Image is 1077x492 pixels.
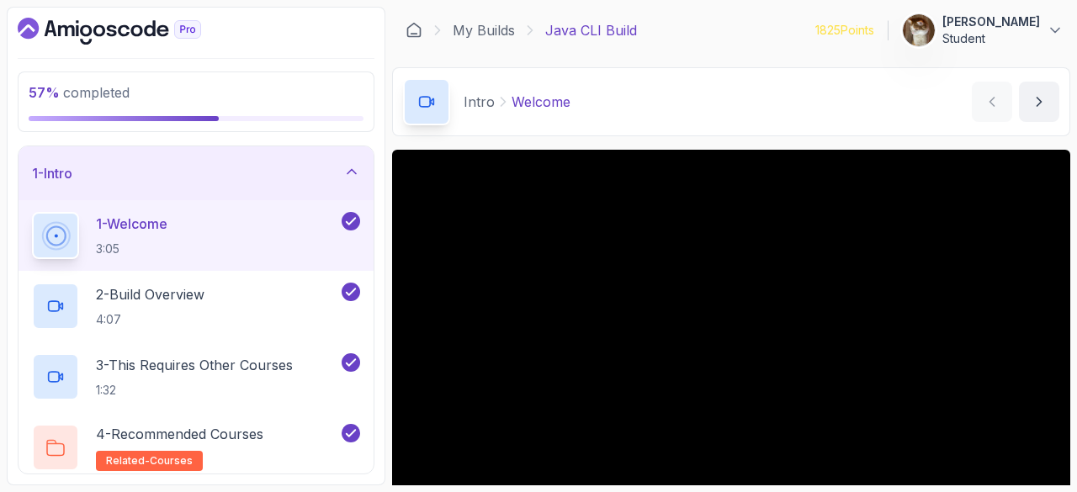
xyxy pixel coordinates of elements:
span: completed [29,84,130,101]
a: Dashboard [18,18,240,45]
button: 3-This Requires Other Courses1:32 [32,353,360,400]
p: 1 - Welcome [96,214,167,234]
img: user profile image [903,14,935,46]
button: 2-Build Overview4:07 [32,283,360,330]
p: 2 - Build Overview [96,284,204,304]
a: My Builds [453,20,515,40]
p: 4 - Recommended Courses [96,424,263,444]
iframe: chat widget [757,67,1060,416]
p: Student [942,30,1040,47]
p: Welcome [512,92,570,112]
p: 1:32 [96,382,293,399]
button: 1-Welcome3:05 [32,212,360,259]
p: Java CLI Build [545,20,637,40]
button: user profile image[PERSON_NAME]Student [902,13,1064,47]
iframe: chat widget [1006,425,1060,475]
p: Intro [464,92,495,112]
p: [PERSON_NAME] [942,13,1040,30]
button: 4-Recommended Coursesrelated-courses [32,424,360,471]
p: 4:07 [96,311,204,328]
p: 3 - This Requires Other Courses [96,355,293,375]
button: 1-Intro [19,146,374,200]
a: Dashboard [406,22,422,39]
p: 1825 Points [815,22,874,39]
h3: 1 - Intro [32,163,72,183]
span: related-courses [106,454,193,468]
span: 57 % [29,84,60,101]
p: 3:05 [96,241,167,257]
